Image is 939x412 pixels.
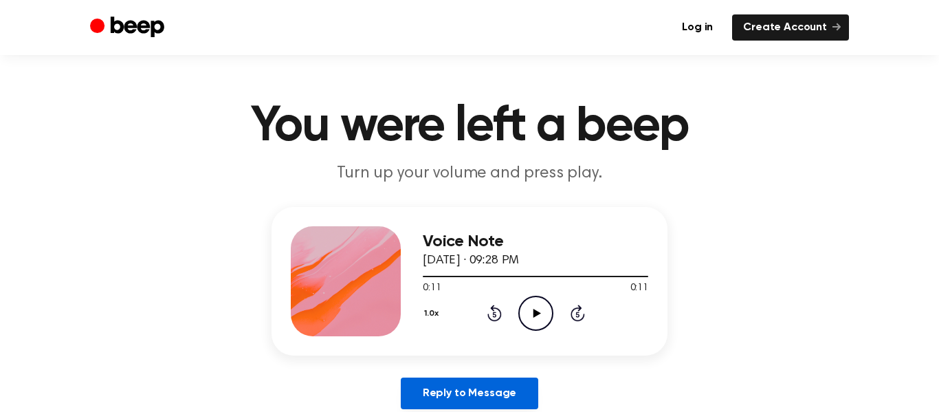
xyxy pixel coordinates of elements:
a: Beep [90,14,168,41]
h3: Voice Note [423,232,648,251]
span: [DATE] · 09:28 PM [423,254,519,267]
a: Create Account [732,14,849,41]
a: Reply to Message [401,378,538,409]
button: 1.0x [423,302,444,325]
h1: You were left a beep [118,102,821,151]
span: 0:11 [630,281,648,296]
a: Log in [671,14,724,41]
p: Turn up your volume and press play. [206,162,733,185]
span: 0:11 [423,281,441,296]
